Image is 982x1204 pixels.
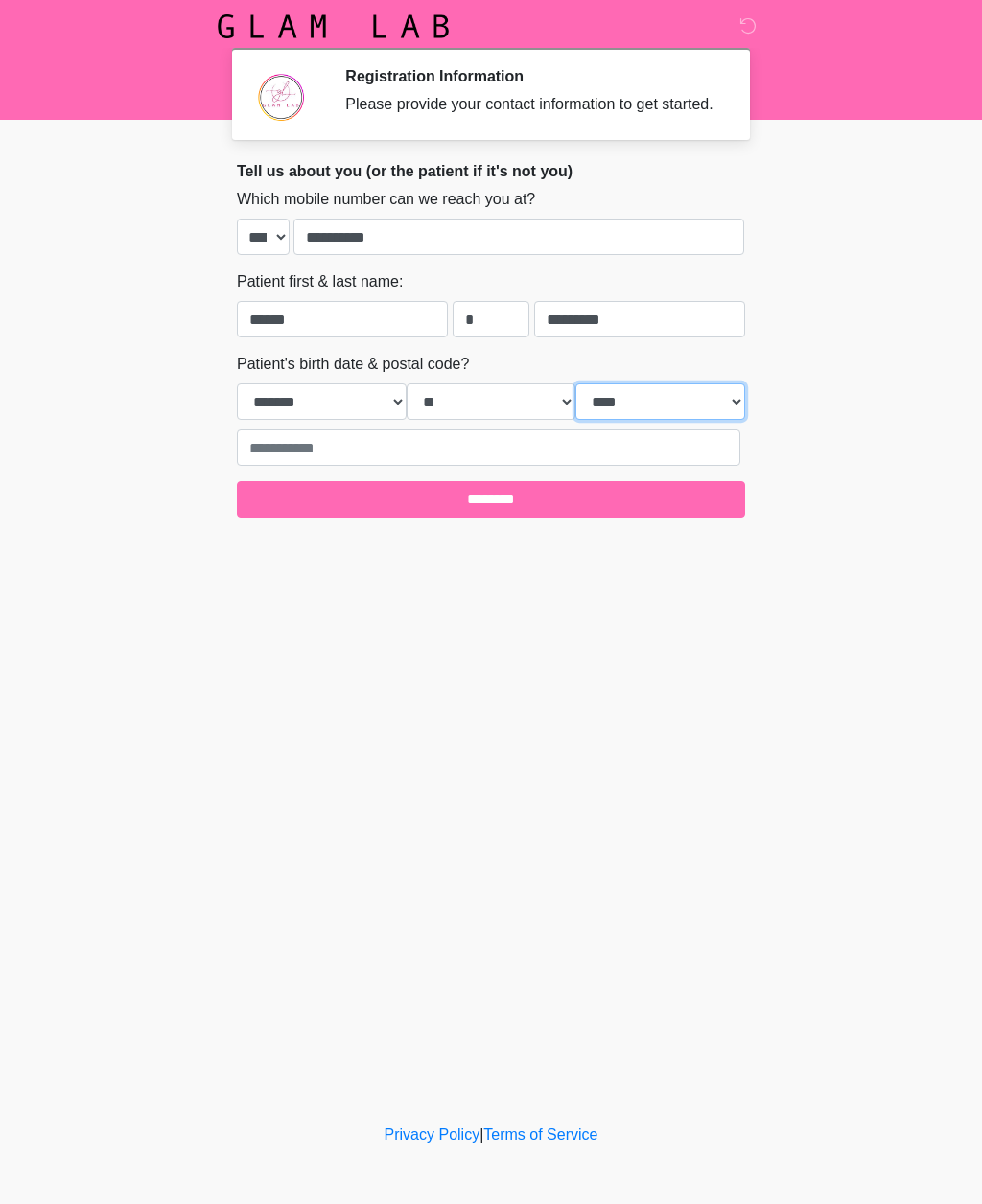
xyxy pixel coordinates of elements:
[345,67,716,85] h2: Registration Information
[218,14,449,38] img: Glam Lab Logo
[483,1126,597,1143] a: Terms of Service
[479,1126,483,1143] a: |
[237,353,469,376] label: Patient's birth date & postal code?
[237,162,745,180] h2: Tell us about you (or the patient if it's not you)
[385,1126,480,1143] a: Privacy Policy
[251,67,309,125] img: Agent Avatar
[237,188,535,211] label: Which mobile number can we reach you at?
[237,270,403,293] label: Patient first & last name:
[345,93,716,116] div: Please provide your contact information to get started.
